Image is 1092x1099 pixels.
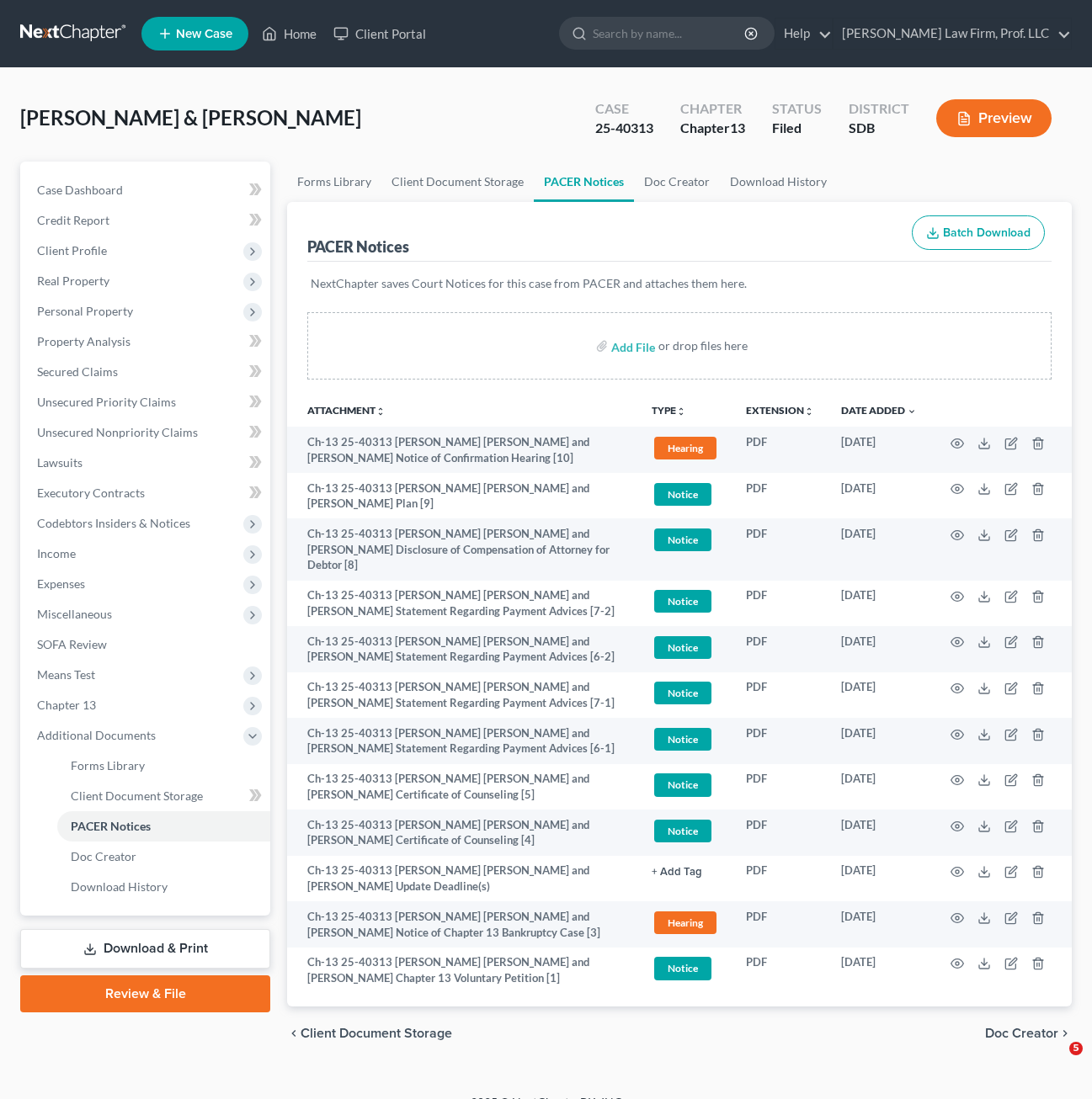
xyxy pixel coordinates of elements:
a: Date Added expand_more [841,404,917,417]
td: [DATE] [828,518,930,580]
span: Download History [71,879,168,894]
span: Notice [654,820,711,842]
div: District [849,99,909,119]
td: PDF [732,810,828,856]
a: Notice [652,526,719,554]
a: Attachmentunfold_more [307,404,386,417]
a: Hearing [652,909,719,937]
td: PDF [732,581,828,627]
span: Forms Library [71,758,145,772]
a: Download History [720,162,837,202]
span: Executory Contracts [37,486,145,500]
td: PDF [732,856,828,902]
a: Forms Library [287,162,381,202]
a: Credit Report [24,205,270,236]
iframe: Intercom live chat [1035,1042,1075,1082]
div: Filed [772,119,822,138]
button: + Add Tag [652,867,702,878]
a: Notice [652,771,719,799]
span: Chapter 13 [37,698,96,712]
td: [DATE] [828,810,930,856]
i: unfold_more [676,406,686,417]
span: Batch Download [943,226,1031,240]
a: Client Document Storage [57,781,270,811]
td: PDF [732,473,828,519]
span: Additional Documents [37,728,156,742]
td: Ch-13 25-40313 [PERSON_NAME] [PERSON_NAME] and [PERSON_NAME] Chapter 13 Voluntary Petition [1] [287,948,638,994]
a: Property Analysis [24,327,270,357]
span: New Case [176,28,232,40]
i: unfold_more [376,406,386,417]
span: Expenses [37,576,85,591]
td: [DATE] [828,672,930,719]
td: [DATE] [828,901,930,948]
a: Doc Creator [634,162,720,202]
td: Ch-13 25-40313 [PERSON_NAME] [PERSON_NAME] and [PERSON_NAME] Notice of Chapter 13 Bankruptcy Case... [287,901,638,948]
td: Ch-13 25-40313 [PERSON_NAME] [PERSON_NAME] and [PERSON_NAME] Disclosure of Compensation of Attorn... [287,518,638,580]
span: Notice [654,483,711,506]
td: PDF [732,518,828,580]
p: NextChapter saves Court Notices for this case from PACER and attaches them here. [311,275,1048,292]
a: Review & File [20,975,270,1012]
span: Hearing [654,911,716,934]
a: Lawsuits [24,448,270,478]
a: Help [775,19,832,49]
td: PDF [732,948,828,994]
td: Ch-13 25-40313 [PERSON_NAME] [PERSON_NAME] and [PERSON_NAME] Update Deadline(s) [287,856,638,902]
td: [DATE] [828,856,930,902]
span: Credit Report [37,213,109,227]
a: Unsecured Priority Claims [24,387,270,417]
div: PACER Notices [307,236,409,257]
span: Secured Claims [37,364,118,379]
td: Ch-13 25-40313 [PERSON_NAME] [PERSON_NAME] and [PERSON_NAME] Statement Regarding Payment Advices ... [287,581,638,627]
span: Notice [654,682,711,704]
span: Client Profile [37,243,107,257]
span: Lawsuits [37,455,83,470]
input: Search by name... [593,18,747,49]
span: Hearing [654,437,716,459]
a: Case Dashboard [24,175,270,205]
a: + Add Tag [652,863,719,879]
a: Secured Claims [24,357,270,387]
span: Client Document Storage [71,788,203,803]
td: PDF [732,764,828,810]
a: Download History [57,872,270,902]
span: Means Test [37,667,95,682]
a: Notice [652,817,719,845]
span: Notice [654,773,711,796]
a: Doc Creator [57,842,270,872]
span: Income [37,546,76,560]
td: PDF [732,626,828,672]
a: Home [253,19,325,49]
div: or drop files here [658,337,748,354]
span: 13 [730,119,745,135]
div: 25-40313 [595,119,653,138]
span: Unsecured Priority Claims [37,395,176,409]
div: Status [772,99,822,119]
td: Ch-13 25-40313 [PERSON_NAME] [PERSON_NAME] and [PERSON_NAME] Certificate of Counseling [5] [287,764,638,810]
span: Doc Creator [71,849,136,863]
span: Notice [654,528,711,551]
a: Client Document Storage [381,162,534,202]
div: Chapter [680,119,745,138]
td: [DATE] [828,718,930,764]
span: Case Dashboard [37,183,123,197]
td: PDF [732,427,828,473]
span: Notice [654,590,711,613]
td: PDF [732,901,828,948]
span: PACER Notices [71,819,151,833]
td: [DATE] [828,427,930,473]
span: [PERSON_NAME] & [PERSON_NAME] [20,105,361,130]
td: Ch-13 25-40313 [PERSON_NAME] [PERSON_NAME] and [PERSON_NAME] Statement Regarding Payment Advices ... [287,626,638,672]
a: Notice [652,679,719,707]
a: Download & Print [20,929,270,969]
td: [DATE] [828,948,930,994]
td: Ch-13 25-40313 [PERSON_NAME] [PERSON_NAME] and [PERSON_NAME] Notice of Confirmation Hearing [10] [287,427,638,473]
span: Codebtors Insiders & Notices [37,516,190,530]
a: Unsecured Nonpriority Claims [24,417,270,448]
a: Forms Library [57,751,270,781]
span: Real Property [37,273,109,288]
button: chevron_left Client Document Storage [287,1027,452,1040]
div: Case [595,99,653,119]
a: Client Portal [325,19,434,49]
